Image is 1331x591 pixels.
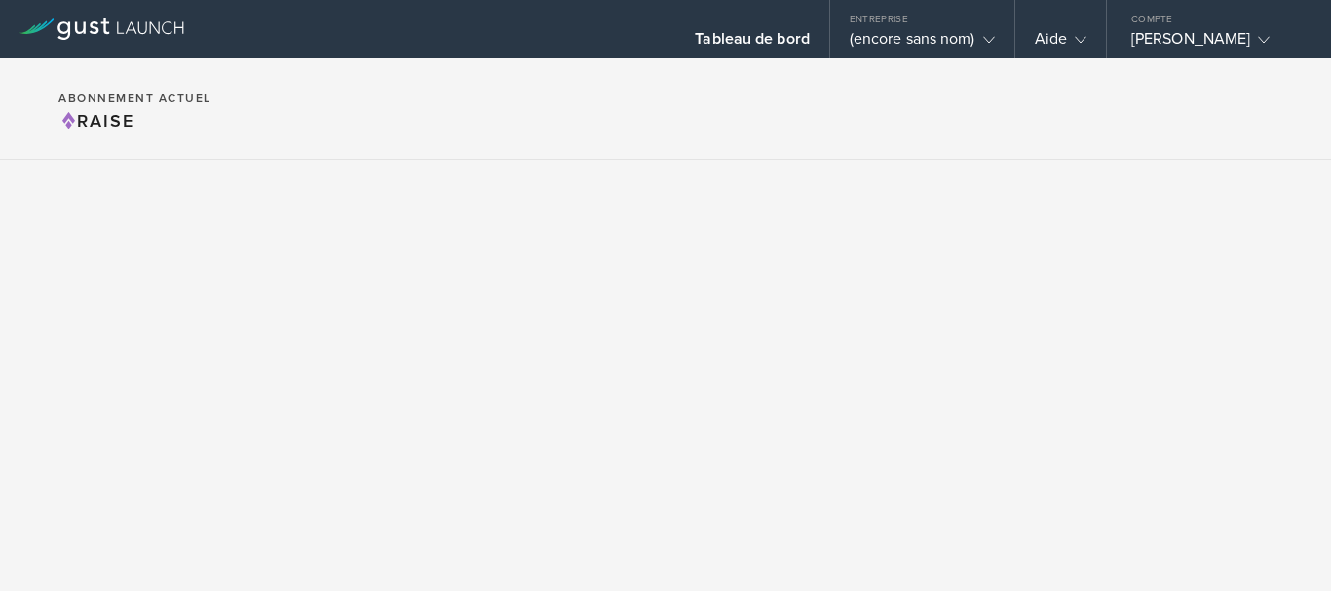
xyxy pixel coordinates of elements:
[695,29,810,49] font: Tableau de bord
[1035,29,1067,49] font: Aide
[850,29,975,49] font: (encore sans nom)
[1131,29,1297,58] div: [PERSON_NAME]
[850,14,908,25] font: Entreprise
[1131,14,1173,25] font: Compte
